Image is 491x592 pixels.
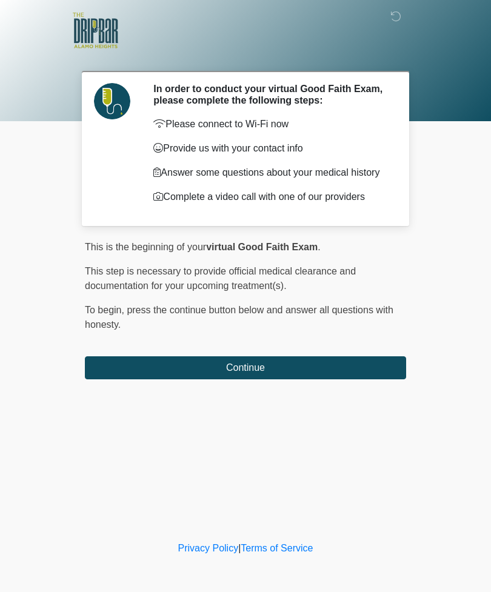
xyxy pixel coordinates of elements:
[206,242,318,252] strong: virtual Good Faith Exam
[153,117,388,131] p: Please connect to Wi-Fi now
[153,165,388,180] p: Answer some questions about your medical history
[85,305,127,315] span: To begin,
[153,83,388,106] h2: In order to conduct your virtual Good Faith Exam, please complete the following steps:
[85,305,393,330] span: press the continue button below and answer all questions with honesty.
[238,543,241,553] a: |
[178,543,239,553] a: Privacy Policy
[94,83,130,119] img: Agent Avatar
[73,9,118,52] img: The DRIPBaR - Alamo Heights Logo
[153,190,388,204] p: Complete a video call with one of our providers
[85,356,406,379] button: Continue
[85,266,356,291] span: This step is necessary to provide official medical clearance and documentation for your upcoming ...
[85,242,206,252] span: This is the beginning of your
[241,543,313,553] a: Terms of Service
[318,242,320,252] span: .
[153,141,388,156] p: Provide us with your contact info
